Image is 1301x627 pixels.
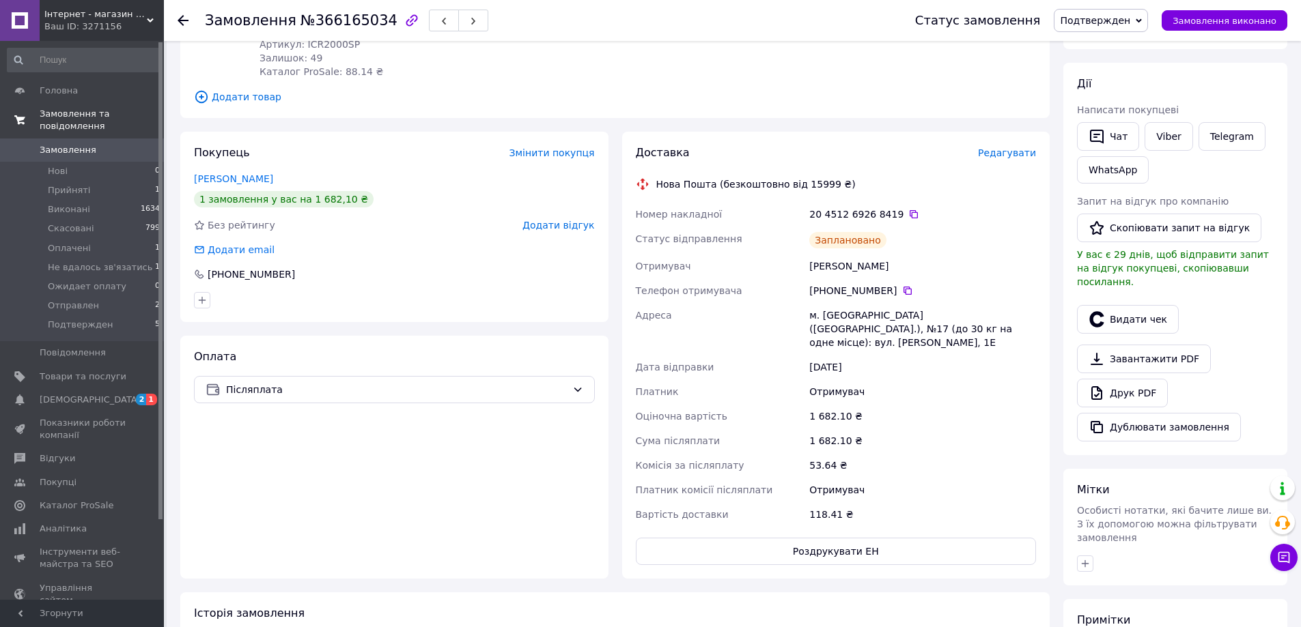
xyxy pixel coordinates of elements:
span: 1 [146,394,157,405]
a: Viber [1145,122,1192,151]
span: Прийняті [48,184,90,196]
span: Виконані [48,203,90,216]
div: Отримувач [807,379,1039,404]
span: 5 [155,319,160,331]
span: Додати відгук [522,220,594,231]
span: Оплачені [48,242,91,254]
span: Отправлен [48,300,99,312]
span: Телефон отримувача [636,285,742,296]
span: Вартість доставки [636,509,729,520]
span: [DEMOGRAPHIC_DATA] [40,394,141,406]
div: [PHONE_NUMBER] [206,267,296,281]
div: 53.64 ₴ [807,453,1039,478]
span: Замовлення виконано [1173,16,1276,26]
button: Чат [1077,122,1139,151]
span: Подтвержден [1060,15,1130,26]
span: Скасовані [48,222,94,235]
div: Додати email [193,243,276,257]
span: Комісія за післяплату [636,460,744,471]
div: 20 4512 6926 8419 [809,207,1036,221]
span: Змінити покупця [509,147,595,158]
span: 0 [155,165,160,177]
span: Адреса [636,310,672,321]
span: Оплата [194,350,236,363]
span: Ожидает оплату [48,280,126,293]
span: Дата відправки [636,362,714,373]
span: Мітки [1077,483,1110,496]
span: Товари та послуги [40,370,126,383]
span: Головна [40,85,78,97]
span: 1634 [141,203,160,216]
span: 1 [155,242,160,254]
span: Редагувати [978,147,1036,158]
button: Видати чек [1077,305,1179,334]
span: Не вдалось зв'язатись [48,261,152,274]
span: Запит на відгук про компанію [1077,196,1229,207]
span: 799 [145,222,160,235]
span: Дії [1077,77,1091,90]
span: Покупець [194,146,250,159]
span: Доставка [636,146,690,159]
span: Без рейтингу [208,220,275,231]
span: Отримувач [636,261,691,272]
span: Каталог ProSale [40,499,113,512]
span: Інтернет - магазин A&B Tech [44,8,147,20]
span: 0 [155,280,160,293]
span: Нові [48,165,68,177]
button: Чат з покупцем [1270,544,1298,571]
span: У вас є 29 днів, щоб відправити запит на відгук покупцеві, скопіювавши посилання. [1077,249,1269,287]
span: 2 [136,394,147,405]
div: м. [GEOGRAPHIC_DATA] ([GEOGRAPHIC_DATA].), №17 (до 30 кг на одне місце): вул. [PERSON_NAME], 1Е [807,303,1039,355]
div: Статус замовлення [915,14,1041,27]
div: 1 682.10 ₴ [807,428,1039,453]
span: Післяплата [226,382,567,397]
a: Завантажити PDF [1077,345,1211,373]
span: Написати покупцеві [1077,104,1179,115]
button: Дублювати замовлення [1077,413,1241,441]
span: №366165034 [300,12,397,29]
a: WhatsApp [1077,156,1149,184]
span: Замовлення [205,12,296,29]
button: Скопіювати запит на відгук [1077,214,1261,242]
span: Подтвержден [48,319,113,331]
div: 1 682.10 ₴ [807,404,1039,428]
div: [PERSON_NAME] [807,254,1039,278]
button: Замовлення виконано [1162,10,1287,31]
span: 1 [155,261,160,274]
span: Особисті нотатки, які бачите лише ви. З їх допомогою можна фільтрувати замовлення [1077,505,1272,543]
span: Оціночна вартість [636,411,727,422]
div: [DATE] [807,355,1039,379]
span: Історія замовлення [194,607,305,619]
div: Нова Пошта (безкоштовно від 15999 ₴) [653,177,859,191]
div: Заплановано [809,232,886,248]
div: [PHONE_NUMBER] [809,284,1036,297]
div: 1 замовлення у вас на 1 682,10 ₴ [194,191,374,207]
span: Замовлення [40,144,96,156]
div: 118.41 ₴ [807,502,1039,527]
span: Інструменти веб-майстра та SEO [40,546,126,570]
span: Номер накладної [636,209,723,220]
input: Пошук [7,48,161,72]
button: Роздрукувати ЕН [636,538,1037,565]
span: Залишок: 49 [260,53,322,63]
span: Аналітика [40,523,87,535]
span: 2 [155,300,160,312]
span: Відгуки [40,452,75,465]
span: Платник [636,386,679,397]
a: Друк PDF [1077,379,1168,407]
span: Артикул: ICR2000SP [260,39,360,50]
div: Повернутися назад [178,14,188,27]
span: Статус відправлення [636,233,742,244]
span: Показники роботи компанії [40,417,126,441]
span: Примітки [1077,613,1130,626]
span: Повідомлення [40,347,106,359]
span: Покупці [40,476,76,489]
div: Ваш ID: 3271156 [44,20,164,33]
span: Платник комісії післяплати [636,484,773,495]
a: [PERSON_NAME] [194,173,273,184]
span: Додати товар [194,89,1036,104]
div: Додати email [206,243,276,257]
span: Управління сайтом [40,582,126,607]
span: Каталог ProSale: 88.14 ₴ [260,66,383,77]
a: Telegram [1199,122,1265,151]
